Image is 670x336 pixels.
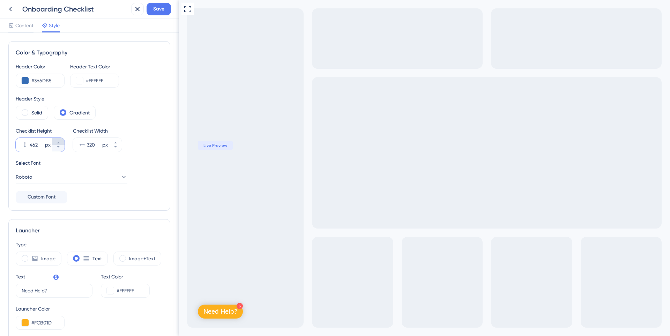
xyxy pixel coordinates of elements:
div: Open Need Help? checklist, remaining modules: 6 [19,305,64,319]
div: Select Font [16,159,163,167]
div: Checklist Height [16,127,65,135]
button: px [109,145,122,152]
label: Solid [31,109,42,117]
div: Onboarding Checklist [22,4,128,14]
div: Text [16,272,25,281]
div: Header Text Color [70,62,119,71]
div: Color & Typography [16,48,163,57]
input: px [87,141,101,149]
div: Header Color [16,62,65,71]
label: Gradient [69,109,90,117]
span: Roboto [16,173,32,181]
button: Custom Font [16,191,67,203]
span: Save [153,5,164,13]
input: px [30,141,44,149]
button: Save [147,3,171,15]
div: px [102,141,108,149]
div: Type [16,240,163,249]
button: Roboto [16,170,127,184]
div: Launcher [16,226,163,235]
span: Live Preview [25,143,49,148]
label: Text [92,254,102,263]
label: Image+Text [129,254,155,263]
div: Header Style [16,95,163,103]
span: Custom Font [28,193,55,201]
div: px [45,141,51,149]
span: Content [15,21,33,30]
div: Launcher Color [16,305,65,313]
button: px [109,138,122,145]
label: Image [41,254,55,263]
div: Text Color [101,272,150,281]
input: Get Started [22,287,87,294]
button: px [52,145,65,152]
div: Need Help? [25,307,59,316]
button: px [52,138,65,145]
div: 6 [58,303,64,309]
span: Style [49,21,60,30]
div: Checklist Width [73,127,122,135]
